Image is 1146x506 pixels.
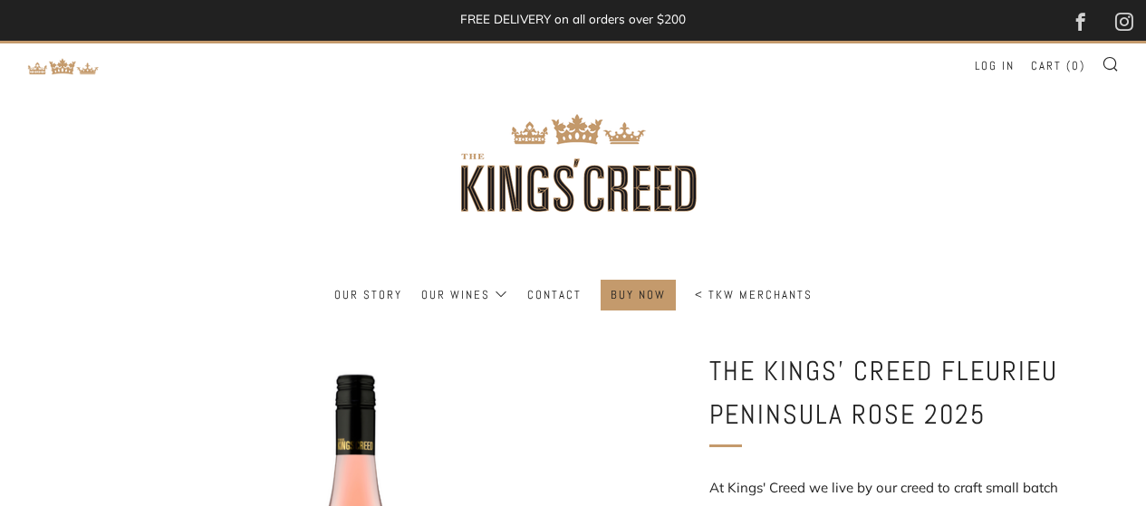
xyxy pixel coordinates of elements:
a: Cart (0) [1031,52,1085,81]
a: BUY NOW [611,281,666,310]
img: Return to TKW Merchants [27,58,100,75]
a: Our Story [334,281,402,310]
a: Log in [975,52,1015,81]
img: three kings wine merchants [410,43,737,280]
h1: The Kings' Creed Fleurieu Peninsula Rose 2025 [709,349,1090,436]
a: Contact [527,281,582,310]
a: < TKW Merchants [695,281,813,310]
a: Our Wines [421,281,508,310]
a: Return to TKW Merchants [27,56,100,73]
span: 0 [1072,58,1080,73]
